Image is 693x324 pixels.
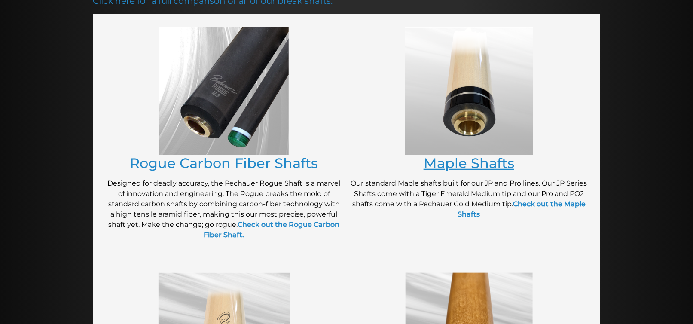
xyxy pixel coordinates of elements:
a: Check out the Rogue Carbon Fiber Shaft. [204,220,340,239]
a: Rogue Carbon Fiber Shafts [130,155,318,171]
a: Check out the Maple Shafts [458,200,586,218]
a: Maple Shafts [424,155,514,171]
p: Designed for deadly accuracy, the Pechauer Rogue Shaft is a marvel of innovation and engineering.... [106,178,342,240]
p: Our standard Maple shafts built for our JP and Pro lines. Our JP Series Shafts come with a Tiger ... [351,178,587,220]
